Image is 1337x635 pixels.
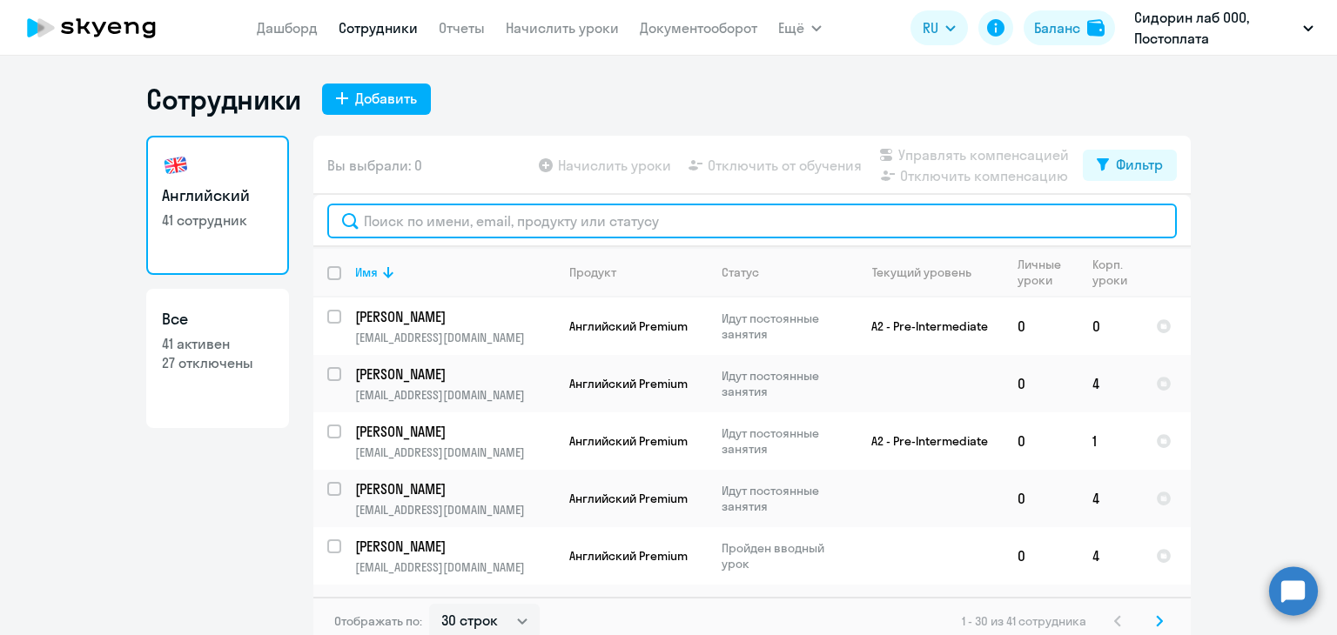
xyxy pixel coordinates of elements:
[339,19,418,37] a: Сотрудники
[146,82,301,117] h1: Сотрудники
[162,334,273,353] p: 41 активен
[162,308,273,331] h3: Все
[1092,257,1141,288] div: Корп. уроки
[1018,257,1066,288] div: Личные уроки
[355,537,552,556] p: [PERSON_NAME]
[722,264,841,280] div: Статус
[1125,7,1322,49] button: Сидорин лаб ООО, Постоплата
[1004,527,1078,585] td: 0
[1018,257,1078,288] div: Личные уроки
[355,594,554,613] a: [PERSON_NAME]
[778,17,804,38] span: Ещё
[1134,7,1296,49] p: Сидорин лаб ООО, Постоплата
[722,425,841,457] p: Идут постоянные занятия
[569,376,688,391] span: Английский Premium
[842,412,1004,470] td: A2 - Pre-Intermediate
[355,364,554,384] a: [PERSON_NAME]
[355,330,554,345] p: [EMAIL_ADDRESS][DOMAIN_NAME]
[355,479,552,498] p: [PERSON_NAME]
[722,368,841,399] p: Идут постоянные занятия
[1004,297,1078,355] td: 0
[322,84,431,115] button: Добавить
[1083,150,1177,181] button: Фильтр
[1004,412,1078,470] td: 0
[1087,19,1105,37] img: balance
[506,19,619,37] a: Начислить уроки
[872,264,971,280] div: Текущий уровень
[162,151,190,179] img: english
[355,479,554,498] a: [PERSON_NAME]
[355,307,552,326] p: [PERSON_NAME]
[355,594,552,613] p: [PERSON_NAME]
[355,444,554,460] p: [EMAIL_ADDRESS][DOMAIN_NAME]
[355,364,552,384] p: [PERSON_NAME]
[146,136,289,275] a: Английский41 сотрудник
[1034,17,1080,38] div: Баланс
[327,155,422,176] span: Вы выбрали: 0
[1092,257,1130,288] div: Корп. уроки
[1024,10,1115,45] button: Балансbalance
[640,19,757,37] a: Документооборот
[146,289,289,428] a: Все41 активен27 отключены
[257,19,318,37] a: Дашборд
[355,264,554,280] div: Имя
[1004,470,1078,527] td: 0
[1116,154,1163,175] div: Фильтр
[355,88,417,109] div: Добавить
[962,613,1086,629] span: 1 - 30 из 41 сотрудника
[923,17,938,38] span: RU
[1078,297,1142,355] td: 0
[856,264,1003,280] div: Текущий уровень
[569,548,688,564] span: Английский Premium
[569,264,707,280] div: Продукт
[355,422,552,441] p: [PERSON_NAME]
[355,537,554,556] a: [PERSON_NAME]
[910,10,968,45] button: RU
[439,19,485,37] a: Отчеты
[1004,355,1078,412] td: 0
[1078,355,1142,412] td: 4
[355,387,554,403] p: [EMAIL_ADDRESS][DOMAIN_NAME]
[722,311,841,342] p: Идут постоянные занятия
[1078,412,1142,470] td: 1
[355,264,378,280] div: Имя
[842,297,1004,355] td: A2 - Pre-Intermediate
[355,559,554,575] p: [EMAIL_ADDRESS][DOMAIN_NAME]
[569,318,688,334] span: Английский Premium
[722,483,841,514] p: Идут постоянные занятия
[722,264,759,280] div: Статус
[355,307,554,326] a: [PERSON_NAME]
[162,211,273,230] p: 41 сотрудник
[327,204,1177,238] input: Поиск по имени, email, продукту или статусу
[355,502,554,518] p: [EMAIL_ADDRESS][DOMAIN_NAME]
[355,422,554,441] a: [PERSON_NAME]
[334,613,422,629] span: Отображать по:
[569,264,616,280] div: Продукт
[722,540,841,571] p: Пройден вводный урок
[569,433,688,449] span: Английский Premium
[1078,470,1142,527] td: 4
[569,491,688,506] span: Английский Premium
[162,184,273,207] h3: Английский
[162,353,273,372] p: 27 отключены
[1078,527,1142,585] td: 4
[778,10,822,45] button: Ещё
